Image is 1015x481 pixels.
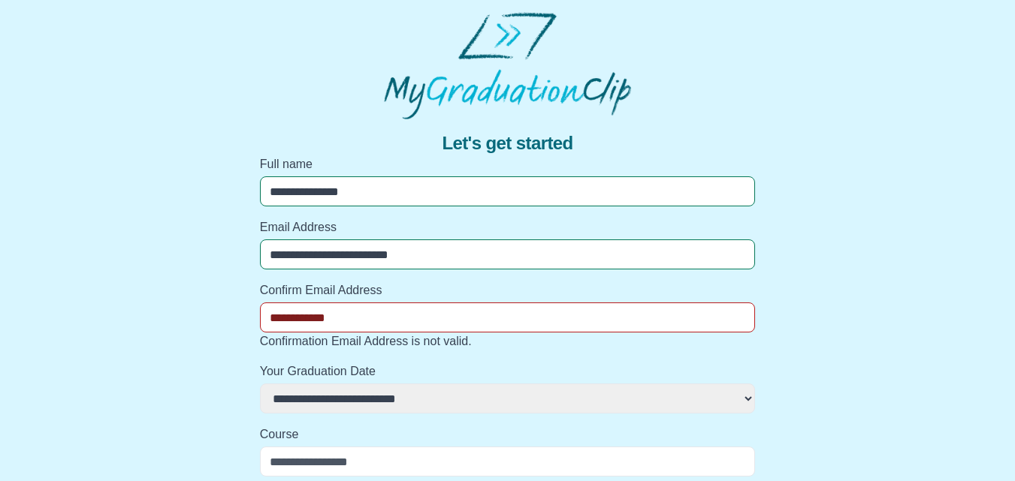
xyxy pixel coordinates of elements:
img: MyGraduationClip [384,12,632,119]
label: Confirm Email Address [260,281,756,299]
label: Full name [260,155,756,173]
span: Let's get started [442,131,572,155]
span: Confirmation Email Address is not valid. [260,335,472,347]
label: Course [260,425,756,443]
label: Your Graduation Date [260,362,756,380]
label: Email Address [260,218,756,236]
